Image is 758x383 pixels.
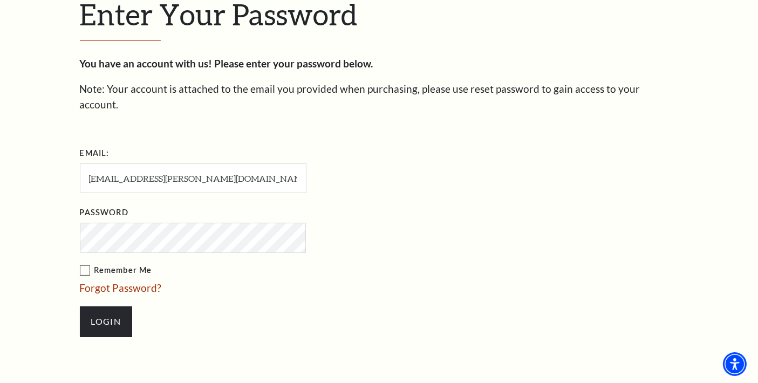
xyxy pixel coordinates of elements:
input: Submit button [80,306,132,337]
strong: You have an account with us! [80,57,213,70]
a: Forgot Password? [80,282,162,294]
strong: Please enter your password below. [215,57,373,70]
label: Remember Me [80,264,414,277]
label: Email: [80,147,110,160]
p: Note: Your account is attached to the email you provided when purchasing, please use reset passwo... [80,81,679,112]
label: Password [80,206,128,220]
div: Accessibility Menu [723,352,747,376]
input: Required [80,163,306,193]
